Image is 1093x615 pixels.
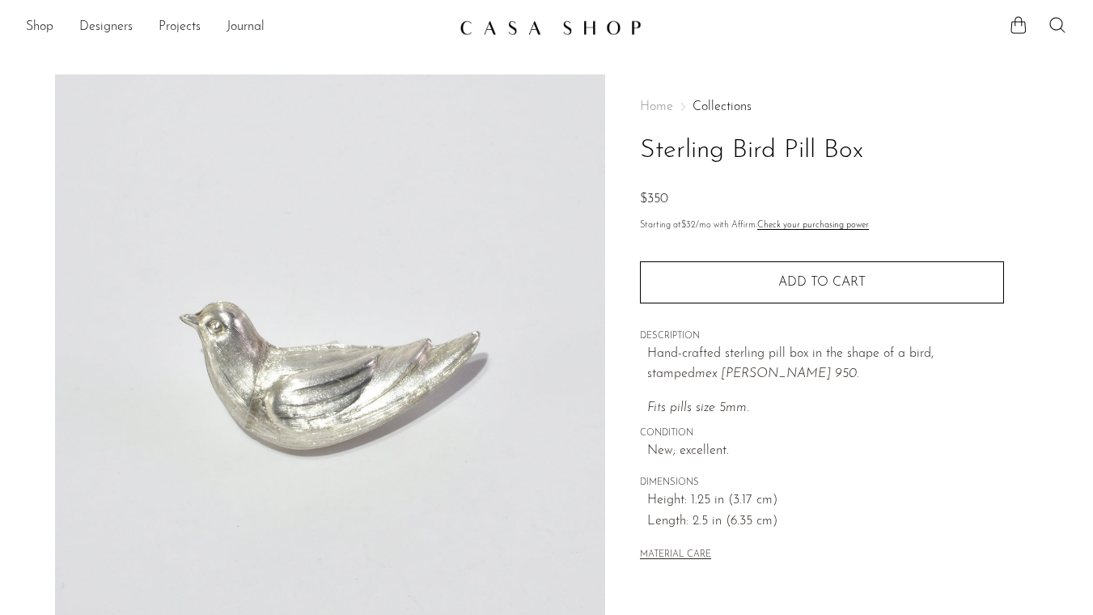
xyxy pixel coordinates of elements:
nav: Desktop navigation [26,14,447,41]
em: mex [PERSON_NAME] 950. [695,367,859,380]
a: Check your purchasing power - Learn more about Affirm Financing (opens in modal) [757,221,869,230]
h1: Sterling Bird Pill Box [640,130,1004,172]
span: Home [640,100,673,113]
a: Journal [227,17,265,38]
nav: Breadcrumbs [640,100,1004,113]
button: MATERIAL CARE [640,549,711,562]
p: Starting at /mo with Affirm. [640,218,1004,233]
a: Projects [159,17,201,38]
a: Collections [693,100,752,113]
a: Designers [79,17,133,38]
span: New; excellent. [647,441,1004,462]
span: $350 [640,193,668,206]
em: Fits pills size 5mm. [647,401,749,414]
span: DESCRIPTION [640,329,1004,344]
span: Hand-crafted sterling pill box in the shape of a bird, stamped [647,347,934,381]
button: Add to cart [640,261,1004,303]
ul: NEW HEADER MENU [26,14,447,41]
span: Add to cart [778,276,866,289]
span: CONDITION [640,426,1004,441]
span: $32 [681,221,696,230]
span: DIMENSIONS [640,476,1004,490]
a: Shop [26,17,53,38]
span: Length: 2.5 in (6.35 cm) [647,511,1004,532]
span: Height: 1.25 in (3.17 cm) [647,490,1004,511]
